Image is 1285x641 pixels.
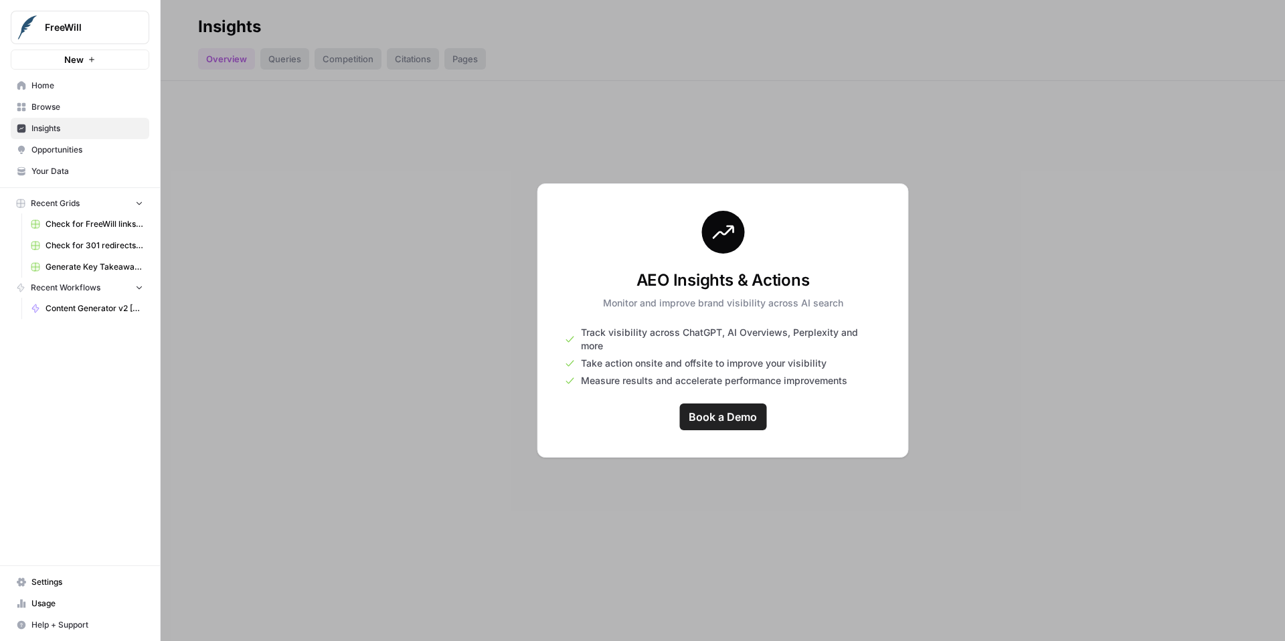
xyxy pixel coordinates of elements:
span: Opportunities [31,144,143,156]
a: Check for 301 redirects on page Grid [25,235,149,256]
a: Home [11,75,149,96]
button: Recent Grids [11,193,149,213]
a: Book a Demo [679,403,766,430]
img: FreeWill Logo [15,15,39,39]
span: Settings [31,576,143,588]
span: New [64,53,84,66]
span: Insights [31,122,143,134]
span: FreeWill [45,21,126,34]
h3: AEO Insights & Actions [603,270,843,291]
a: Usage [11,593,149,614]
a: Check for FreeWill links on partner's external website [25,213,149,235]
span: Track visibility across ChatGPT, AI Overviews, Perplexity and more [581,326,881,353]
a: Opportunities [11,139,149,161]
span: Your Data [31,165,143,177]
span: Take action onsite and offsite to improve your visibility [581,357,827,370]
span: Home [31,80,143,92]
span: Recent Grids [31,197,80,209]
a: Settings [11,571,149,593]
p: Monitor and improve brand visibility across AI search [603,296,843,310]
span: Recent Workflows [31,282,100,294]
span: Usage [31,598,143,610]
button: New [11,50,149,70]
span: Check for 301 redirects on page Grid [46,240,143,252]
a: Insights [11,118,149,139]
span: Measure results and accelerate performance improvements [581,374,847,387]
a: Generate Key Takeaways from Webinar Transcripts [25,256,149,278]
span: Help + Support [31,619,143,631]
span: Generate Key Takeaways from Webinar Transcripts [46,261,143,273]
a: Content Generator v2 [DRAFT] [25,298,149,319]
button: Recent Workflows [11,278,149,298]
span: Check for FreeWill links on partner's external website [46,218,143,230]
span: Browse [31,101,143,113]
span: Content Generator v2 [DRAFT] [46,302,143,314]
button: Workspace: FreeWill [11,11,149,44]
span: Book a Demo [689,409,757,425]
a: Browse [11,96,149,118]
button: Help + Support [11,614,149,636]
a: Your Data [11,161,149,182]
